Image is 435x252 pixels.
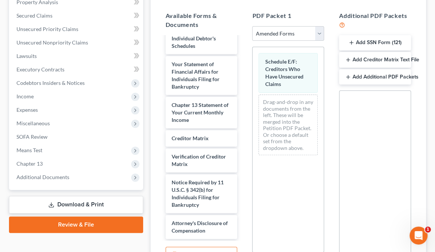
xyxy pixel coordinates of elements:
[259,95,318,155] div: Drag-and-drop in any documents from the left. These will be merged into the Petition PDF Packet. ...
[339,69,411,85] button: Add Additional PDF Packets
[10,9,143,22] a: Secured Claims
[339,35,411,51] button: Add SSN Form (121)
[172,179,224,208] span: Notice Required by 11 U.S.C. § 342(b) for Individuals Filing for Bankruptcy
[10,63,143,76] a: Executory Contracts
[166,11,238,29] h5: Available Forms & Documents
[16,160,43,167] span: Chapter 13
[172,28,221,49] span: Declaration About an Individual Debtor's Schedules
[339,11,411,29] h5: Additional PDF Packets
[172,220,228,234] span: Attorney's Disclosure of Compensation
[172,153,226,167] span: Verification of Creditor Matrix
[16,174,69,180] span: Additional Documents
[9,196,143,213] a: Download & Print
[16,39,88,46] span: Unsecured Nonpriority Claims
[10,36,143,49] a: Unsecured Nonpriority Claims
[10,22,143,36] a: Unsecured Priority Claims
[172,135,209,141] span: Creditor Matrix
[10,130,143,144] a: SOFA Review
[172,102,229,123] span: Chapter 13 Statement of Your Current Monthly Income
[339,52,411,68] button: Add Creditor Matrix Text File
[16,53,37,59] span: Lawsuits
[16,133,48,140] span: SOFA Review
[425,227,431,233] span: 1
[16,80,85,86] span: Codebtors Insiders & Notices
[16,107,38,113] span: Expenses
[16,66,64,73] span: Executory Contracts
[252,11,324,20] h5: PDF Packet 1
[16,93,34,99] span: Income
[10,49,143,63] a: Lawsuits
[16,147,42,153] span: Means Test
[9,216,143,233] a: Review & File
[16,12,52,19] span: Secured Claims
[16,120,50,126] span: Miscellaneous
[410,227,428,245] iframe: Intercom live chat
[265,58,303,87] span: Schedule E/F: Creditors Who Have Unsecured Claims
[172,61,220,90] span: Your Statement of Financial Affairs for Individuals Filing for Bankruptcy
[16,26,78,32] span: Unsecured Priority Claims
